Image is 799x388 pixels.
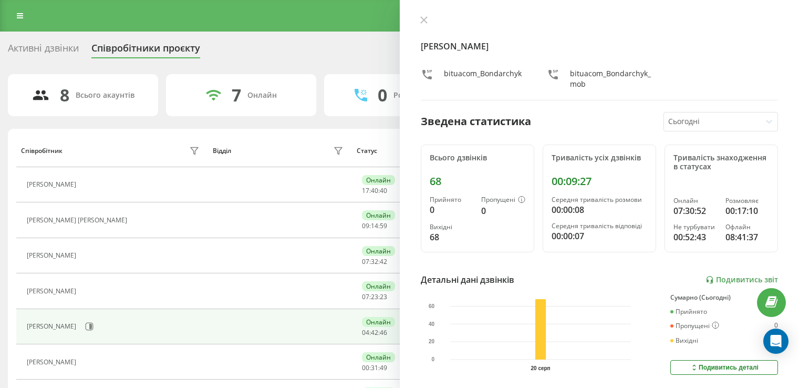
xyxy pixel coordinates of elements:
[670,308,707,315] div: Прийнято
[673,231,717,243] div: 00:52:43
[380,363,387,372] span: 49
[362,210,395,220] div: Онлайн
[378,85,387,105] div: 0
[673,205,717,217] div: 07:30:52
[247,91,277,100] div: Онлайн
[27,323,79,330] div: [PERSON_NAME]
[362,329,387,336] div: : :
[8,43,79,59] div: Активні дзвінки
[444,68,522,89] div: bituacom_Bondarchyk
[430,175,525,188] div: 68
[27,359,79,366] div: [PERSON_NAME]
[430,154,525,162] div: Всього дзвінків
[725,223,769,231] div: Офлайн
[421,114,531,129] div: Зведена статистика
[570,68,652,89] div: bituacom_Bondarchyk_mob
[481,196,525,205] div: Пропущені
[362,364,387,372] div: : :
[27,181,79,188] div: [PERSON_NAME]
[362,187,387,195] div: : :
[670,360,778,375] button: Подивитись деталі
[362,363,369,372] span: 00
[27,217,130,224] div: [PERSON_NAME] [PERSON_NAME]
[60,85,69,105] div: 8
[725,231,769,243] div: 08:41:37
[431,357,434,363] text: 0
[725,205,769,217] div: 00:17:10
[362,292,369,301] span: 07
[362,221,369,230] span: 09
[357,147,377,155] div: Статус
[673,223,717,231] div: Не турбувати
[673,154,769,171] div: Тривалість знаходження в статусах
[371,221,378,230] span: 14
[670,294,778,301] div: Сумарно (Сьогодні)
[362,328,369,337] span: 04
[21,147,63,155] div: Співробітник
[430,231,473,243] div: 68
[380,328,387,337] span: 46
[725,197,769,205] div: Розмовляє
[380,186,387,195] span: 40
[690,363,759,372] div: Подивитись деталі
[552,175,647,188] div: 00:09:27
[430,196,473,203] div: Прийнято
[380,292,387,301] span: 23
[429,339,435,345] text: 20
[371,292,378,301] span: 23
[362,258,387,266] div: : :
[552,203,647,216] div: 00:00:08
[380,257,387,266] span: 42
[371,186,378,195] span: 40
[673,197,717,205] div: Онлайн
[371,257,378,266] span: 32
[421,40,779,53] h4: [PERSON_NAME]
[774,322,778,330] div: 0
[429,321,435,327] text: 40
[362,281,395,291] div: Онлайн
[552,154,647,162] div: Тривалість усіх дзвінків
[362,293,387,301] div: : :
[430,223,473,231] div: Вихідні
[362,257,369,266] span: 07
[91,43,200,59] div: Співробітники проєкту
[429,303,435,309] text: 60
[552,230,647,242] div: 00:00:07
[393,91,444,100] div: Розмовляють
[371,328,378,337] span: 42
[380,221,387,230] span: 59
[552,196,647,203] div: Середня тривалість розмови
[213,147,231,155] div: Відділ
[531,365,550,371] text: 20 серп
[552,222,647,230] div: Середня тривалість відповіді
[421,273,514,286] div: Детальні дані дзвінків
[362,317,395,327] div: Онлайн
[27,252,79,259] div: [PERSON_NAME]
[362,352,395,362] div: Онлайн
[481,205,525,217] div: 0
[27,288,79,295] div: [PERSON_NAME]
[76,91,134,100] div: Всього акаунтів
[705,275,778,284] a: Подивитись звіт
[430,203,473,216] div: 0
[362,175,395,185] div: Онлайн
[670,337,698,344] div: Вихідні
[763,329,788,354] div: Open Intercom Messenger
[232,85,241,105] div: 7
[670,322,719,330] div: Пропущені
[371,363,378,372] span: 31
[362,186,369,195] span: 17
[362,222,387,230] div: : :
[362,246,395,256] div: Онлайн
